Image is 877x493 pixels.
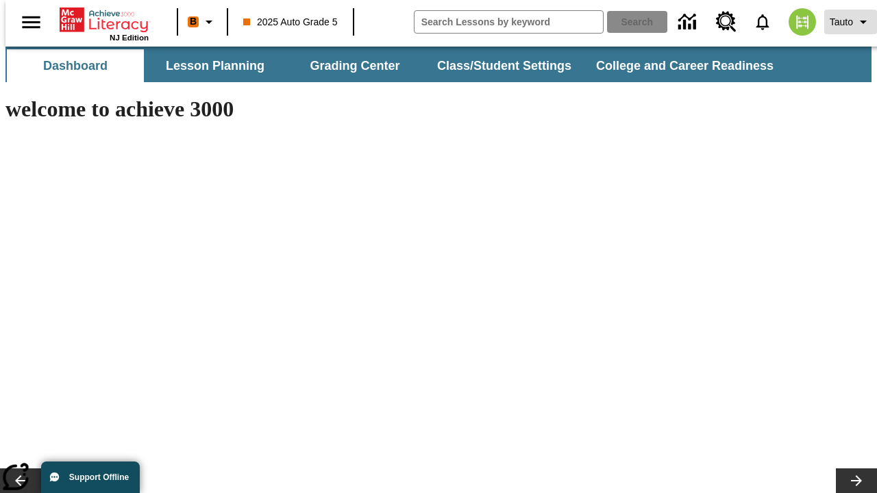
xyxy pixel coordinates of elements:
[5,97,597,122] h1: welcome to achieve 3000
[780,4,824,40] button: Select a new avatar
[5,47,872,82] div: SubNavbar
[69,472,129,482] span: Support Offline
[670,3,708,41] a: Data Center
[789,8,816,36] img: avatar image
[585,49,785,82] button: College and Career Readiness
[745,4,780,40] a: Notifications
[415,11,603,33] input: search field
[147,49,284,82] button: Lesson Planning
[60,6,149,34] a: Home
[190,13,197,30] span: B
[11,2,51,42] button: Open side menu
[60,5,149,42] div: Home
[836,468,877,493] button: Lesson carousel, Next
[5,49,786,82] div: SubNavbar
[110,34,149,42] span: NJ Edition
[243,15,338,29] span: 2025 Auto Grade 5
[41,462,140,493] button: Support Offline
[286,49,423,82] button: Grading Center
[708,3,745,40] a: Resource Center, Will open in new tab
[7,49,144,82] button: Dashboard
[830,15,853,29] span: Tauto
[426,49,582,82] button: Class/Student Settings
[824,10,877,34] button: Profile/Settings
[182,10,223,34] button: Boost Class color is orange. Change class color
